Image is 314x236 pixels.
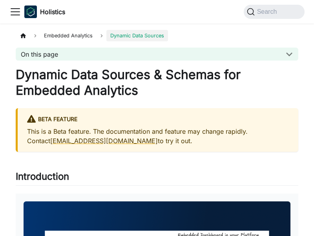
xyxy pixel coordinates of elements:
span: Dynamic Data Sources [106,30,168,41]
nav: Breadcrumbs [16,30,298,41]
button: Toggle navigation bar [9,6,21,18]
img: Holistics [24,6,37,18]
b: Holistics [40,7,65,17]
a: Home page [16,30,31,41]
button: Search (Command+K) [244,5,305,19]
h2: Introduction [16,171,298,186]
h1: Dynamic Data Sources & Schemas for Embedded Analytics [16,67,298,98]
span: Search [255,8,282,15]
p: This is a Beta feature. The documentation and feature may change rapidly. Contact to try it out. [27,127,289,146]
span: Embedded Analytics [40,30,97,41]
a: HolisticsHolisticsHolistics [24,6,65,18]
button: On this page [16,48,298,61]
a: [EMAIL_ADDRESS][DOMAIN_NAME] [50,137,158,145]
div: BETA FEATURE [27,114,289,125]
